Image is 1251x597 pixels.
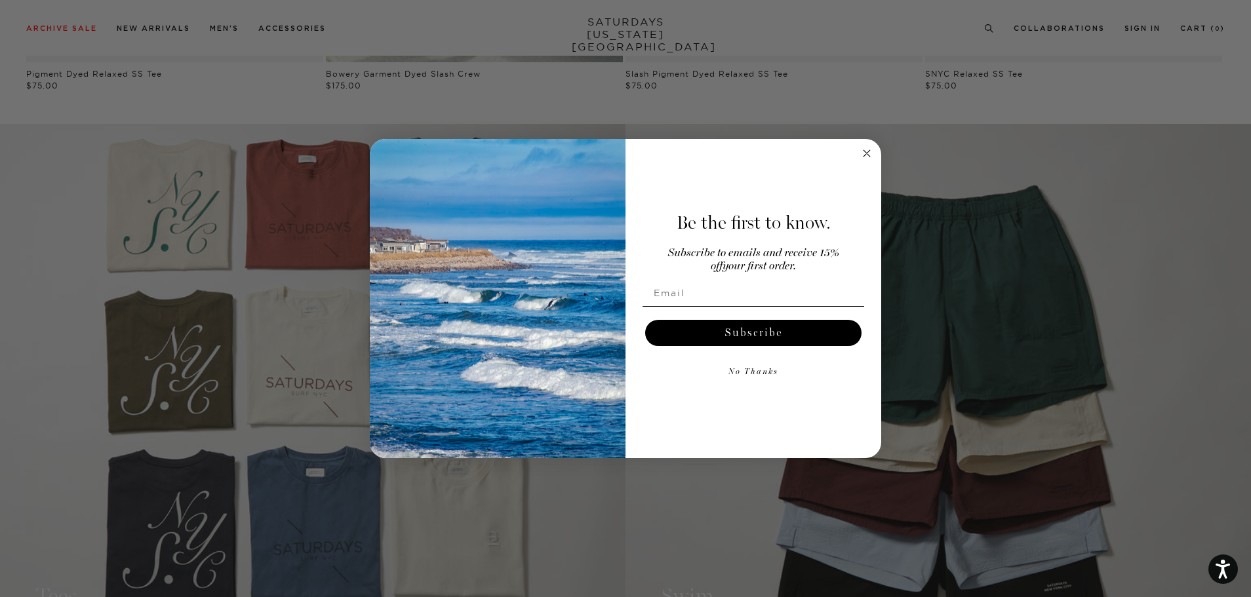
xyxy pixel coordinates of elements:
[645,320,862,346] button: Subscribe
[643,359,864,385] button: No Thanks
[643,280,864,306] input: Email
[859,145,875,161] button: Close dialog
[370,139,625,459] img: 125c788d-000d-4f3e-b05a-1b92b2a23ec9.jpeg
[643,306,864,307] img: underline
[723,261,796,272] span: your first order.
[711,261,723,272] span: off
[668,248,839,259] span: Subscribe to emails and receive 15%
[677,212,831,234] span: Be the first to know.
